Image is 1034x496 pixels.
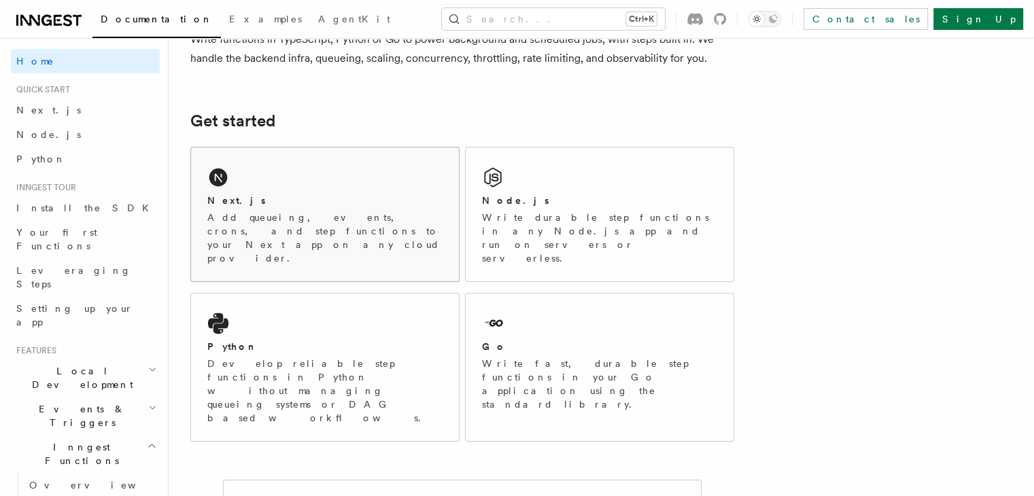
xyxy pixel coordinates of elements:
[207,340,258,353] h2: Python
[11,147,160,171] a: Python
[482,194,549,207] h2: Node.js
[207,194,266,207] h2: Next.js
[11,296,160,334] a: Setting up your app
[933,8,1023,30] a: Sign Up
[11,345,56,356] span: Features
[11,402,148,429] span: Events & Triggers
[16,303,133,327] span: Setting up your app
[11,258,160,296] a: Leveraging Steps
[465,147,734,282] a: Node.jsWrite durable step functions in any Node.js app and run on servers or serverless.
[11,84,70,95] span: Quick start
[11,98,160,122] a: Next.js
[11,220,160,258] a: Your first Functions
[11,182,76,193] span: Inngest tour
[16,265,131,289] span: Leveraging Steps
[804,8,928,30] a: Contact sales
[207,357,443,425] p: Develop reliable step functions in Python without managing queueing systems or DAG based workflows.
[11,49,160,73] a: Home
[190,111,275,130] a: Get started
[190,147,460,282] a: Next.jsAdd queueing, events, crons, and step functions to your Next app on any cloud provider.
[190,293,460,442] a: PythonDevelop reliable step functions in Python without managing queueing systems or DAG based wo...
[16,129,81,140] span: Node.js
[11,435,160,473] button: Inngest Functions
[221,4,310,37] a: Examples
[482,211,717,265] p: Write durable step functions in any Node.js app and run on servers or serverless.
[482,340,506,353] h2: Go
[482,357,717,411] p: Write fast, durable step functions in your Go application using the standard library.
[748,11,781,27] button: Toggle dark mode
[101,14,213,24] span: Documentation
[626,12,657,26] kbd: Ctrl+K
[442,8,665,30] button: Search...Ctrl+K
[11,122,160,147] a: Node.js
[229,14,302,24] span: Examples
[16,202,157,213] span: Install the SDK
[190,30,734,68] p: Write functions in TypeScript, Python or Go to power background and scheduled jobs, with steps bu...
[310,4,398,37] a: AgentKit
[207,211,443,265] p: Add queueing, events, crons, and step functions to your Next app on any cloud provider.
[16,54,54,68] span: Home
[318,14,390,24] span: AgentKit
[11,359,160,397] button: Local Development
[465,293,734,442] a: GoWrite fast, durable step functions in your Go application using the standard library.
[11,364,148,391] span: Local Development
[11,440,147,467] span: Inngest Functions
[11,196,160,220] a: Install the SDK
[92,4,221,38] a: Documentation
[16,154,66,164] span: Python
[29,480,169,491] span: Overview
[16,105,81,116] span: Next.js
[16,227,97,251] span: Your first Functions
[11,397,160,435] button: Events & Triggers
